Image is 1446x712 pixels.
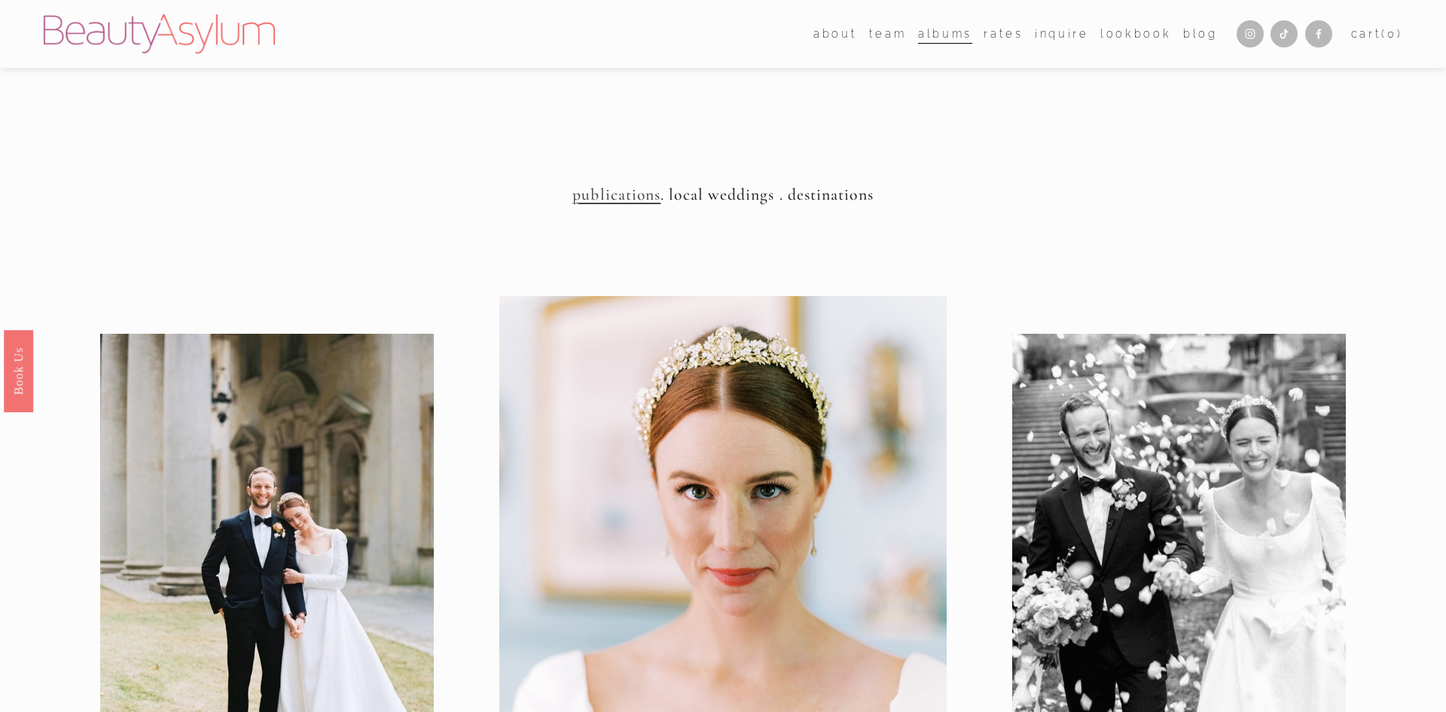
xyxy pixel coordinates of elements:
a: folder dropdown [813,23,857,44]
a: folder dropdown [869,23,907,44]
a: publications [572,185,660,204]
span: 0 [1387,27,1397,40]
h4: . local weddings . destinations [44,185,1403,205]
a: Blog [1183,23,1218,44]
a: Inquire [1035,23,1089,44]
a: Rates [984,23,1023,44]
span: team [869,24,907,44]
span: about [813,24,857,44]
a: Instagram [1237,20,1264,47]
a: Cart(0) [1351,24,1403,44]
a: Book Us [4,329,33,411]
a: TikTok [1271,20,1298,47]
span: ( ) [1381,27,1402,40]
a: Facebook [1305,20,1332,47]
a: Lookbook [1100,23,1171,44]
img: Beauty Asylum | Bridal Hair &amp; Makeup Charlotte &amp; Atlanta [44,14,275,53]
a: albums [918,23,972,44]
